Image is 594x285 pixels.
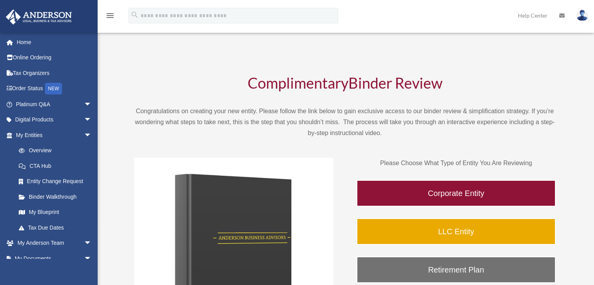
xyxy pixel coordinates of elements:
i: menu [105,11,115,20]
span: arrow_drop_down [84,112,100,128]
a: Tax Due Dates [11,220,103,235]
a: My Entitiesarrow_drop_down [5,127,103,143]
a: LLC Entity [357,218,556,245]
span: Binder Review [348,74,442,92]
a: Platinum Q&Aarrow_drop_down [5,96,103,112]
a: Binder Walkthrough [11,189,100,205]
a: Entity Change Request [11,174,103,189]
a: Tax Organizers [5,65,103,81]
p: Congratulations on creating your new entity. Please follow the link below to gain exclusive acces... [134,106,556,139]
i: search [130,11,139,19]
div: NEW [45,83,62,94]
a: My Anderson Teamarrow_drop_down [5,235,103,251]
img: Anderson Advisors Platinum Portal [4,9,74,25]
a: Home [5,34,103,50]
span: arrow_drop_down [84,96,100,112]
span: arrow_drop_down [84,235,100,251]
a: Overview [11,143,103,159]
a: Corporate Entity [357,180,556,207]
a: My Blueprint [11,205,103,220]
span: Complimentary [248,74,348,92]
a: Retirement Plan [357,256,556,283]
a: CTA Hub [11,158,103,174]
a: My Documentsarrow_drop_down [5,251,103,266]
span: arrow_drop_down [84,127,100,143]
p: Please Choose What Type of Entity You Are Reviewing [357,158,556,169]
a: Order StatusNEW [5,81,103,97]
a: menu [105,14,115,20]
a: Digital Productsarrow_drop_down [5,112,103,128]
img: User Pic [576,10,588,21]
span: arrow_drop_down [84,251,100,267]
a: Online Ordering [5,50,103,66]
